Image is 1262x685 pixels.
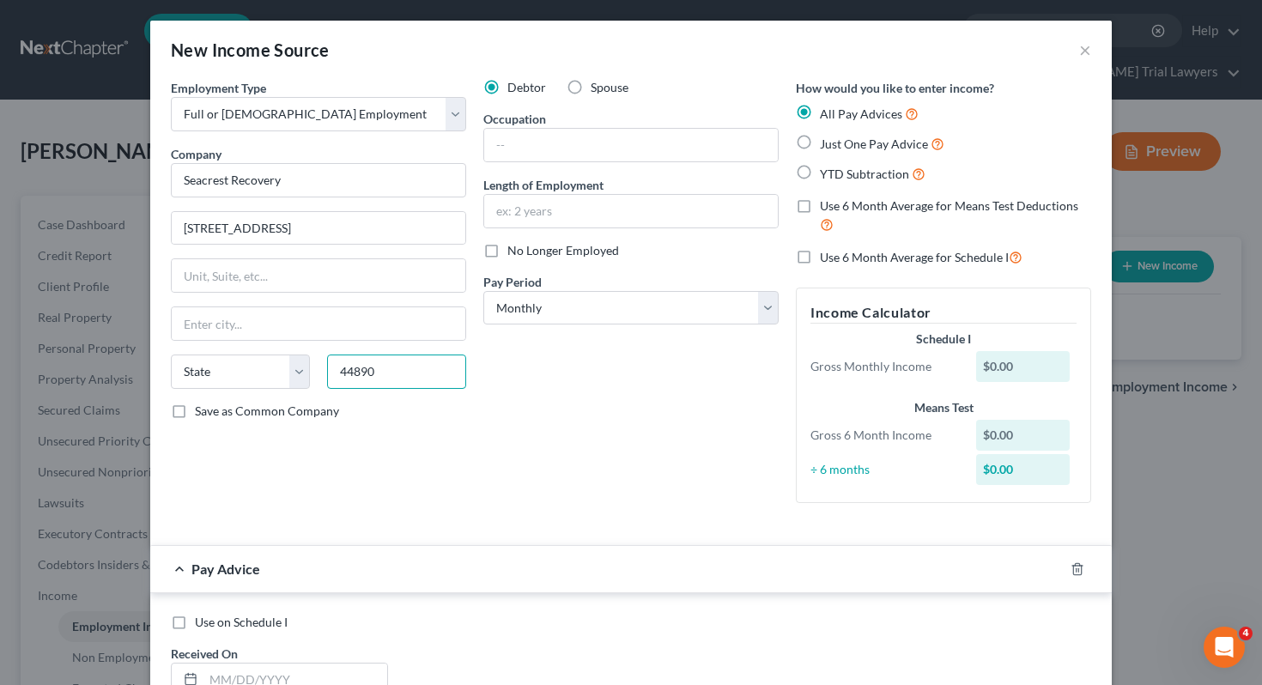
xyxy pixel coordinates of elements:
[802,427,968,444] div: Gross 6 Month Income
[976,454,1071,485] div: $0.00
[810,302,1077,324] h5: Income Calculator
[802,461,968,478] div: ÷ 6 months
[810,330,1077,348] div: Schedule I
[171,81,266,95] span: Employment Type
[483,110,546,128] label: Occupation
[483,275,542,289] span: Pay Period
[976,351,1071,382] div: $0.00
[820,250,1009,264] span: Use 6 Month Average for Schedule I
[591,80,628,94] span: Spouse
[171,646,238,661] span: Received On
[191,561,260,577] span: Pay Advice
[484,129,778,161] input: --
[820,106,902,121] span: All Pay Advices
[820,167,909,181] span: YTD Subtraction
[172,307,465,340] input: Enter city...
[802,358,968,375] div: Gross Monthly Income
[171,163,466,197] input: Search company by name...
[976,420,1071,451] div: $0.00
[796,79,994,97] label: How would you like to enter income?
[172,259,465,292] input: Unit, Suite, etc...
[172,212,465,245] input: Enter address...
[171,38,330,62] div: New Income Source
[171,147,221,161] span: Company
[483,176,604,194] label: Length of Employment
[507,80,546,94] span: Debtor
[820,198,1078,213] span: Use 6 Month Average for Means Test Deductions
[1239,627,1253,640] span: 4
[1204,627,1245,668] iframe: Intercom live chat
[484,195,778,227] input: ex: 2 years
[507,243,619,258] span: No Longer Employed
[195,615,288,629] span: Use on Schedule I
[1079,39,1091,60] button: ×
[327,355,466,389] input: Enter zip...
[810,399,1077,416] div: Means Test
[820,136,928,151] span: Just One Pay Advice
[195,403,339,418] span: Save as Common Company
